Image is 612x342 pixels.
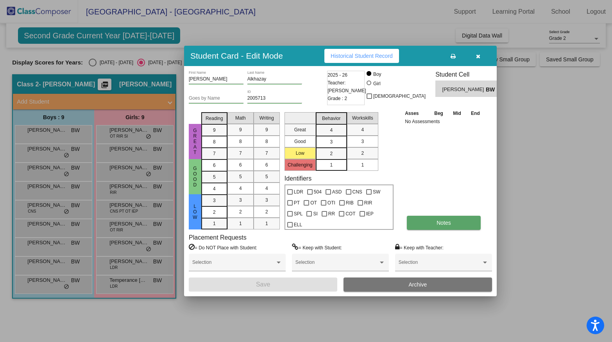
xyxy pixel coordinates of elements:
[213,185,216,192] span: 4
[331,53,393,59] span: Historical Student Record
[409,281,427,288] span: Archive
[285,175,311,182] label: Identifiers
[403,109,429,118] th: Asses
[330,161,333,168] span: 1
[213,209,216,216] span: 2
[239,150,242,157] span: 7
[330,150,333,157] span: 2
[265,220,268,227] span: 1
[265,150,268,157] span: 7
[435,71,503,78] h3: Student Cell
[239,197,242,204] span: 3
[361,161,364,168] span: 1
[346,198,354,208] span: RIB
[265,208,268,215] span: 2
[265,185,268,192] span: 4
[239,138,242,145] span: 8
[486,86,497,94] span: BW
[265,173,268,180] span: 5
[373,91,426,101] span: [DEMOGRAPHIC_DATA]
[213,127,216,134] span: 9
[330,127,333,134] span: 4
[259,115,274,122] span: Writing
[403,118,485,125] td: No Assessments
[265,161,268,168] span: 6
[373,187,380,197] span: SW
[437,220,451,226] span: Notes
[191,128,199,155] span: Great
[265,126,268,133] span: 9
[213,197,216,204] span: 3
[239,126,242,133] span: 9
[332,187,342,197] span: ASD
[239,185,242,192] span: 4
[366,209,374,218] span: IEP
[361,126,364,133] span: 4
[373,80,381,87] div: Girl
[294,198,300,208] span: PT
[235,115,246,122] span: Math
[265,138,268,145] span: 8
[364,198,372,208] span: RIR
[327,71,347,79] span: 2025 - 26
[213,150,216,157] span: 7
[407,216,481,230] button: Notes
[429,109,448,118] th: Beg
[327,95,347,102] span: Grade : 2
[327,198,335,208] span: OTI
[395,244,444,251] label: = Keep with Teacher:
[442,86,486,94] span: [PERSON_NAME]
[327,79,366,95] span: Teacher: [PERSON_NAME]
[213,162,216,169] span: 6
[373,71,381,78] div: Boy
[239,208,242,215] span: 2
[191,166,199,188] span: Good
[313,209,317,218] span: SI
[189,244,257,251] label: = Do NOT Place with Student:
[292,244,342,251] label: = Keep with Student:
[265,197,268,204] span: 3
[191,204,199,220] span: Low
[239,173,242,180] span: 5
[256,281,270,288] span: Save
[247,96,302,101] input: Enter ID
[190,51,283,61] h3: Student Card - Edit Mode
[213,174,216,181] span: 5
[466,109,485,118] th: End
[448,109,466,118] th: Mid
[294,187,303,197] span: LDR
[324,49,399,63] button: Historical Student Record
[353,187,362,197] span: CNS
[213,138,216,145] span: 8
[294,220,302,229] span: ELL
[239,161,242,168] span: 6
[330,138,333,145] span: 3
[206,115,223,122] span: Reading
[310,198,317,208] span: OT
[239,220,242,227] span: 1
[314,187,322,197] span: 504
[344,278,492,292] button: Archive
[361,150,364,157] span: 2
[328,209,335,218] span: RR
[352,115,373,122] span: Workskills
[345,209,355,218] span: COT
[189,96,243,101] input: goes by name
[361,138,364,145] span: 3
[213,220,216,227] span: 1
[189,278,337,292] button: Save
[189,234,247,241] label: Placement Requests
[322,115,340,122] span: Behavior
[294,209,303,218] span: SPL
